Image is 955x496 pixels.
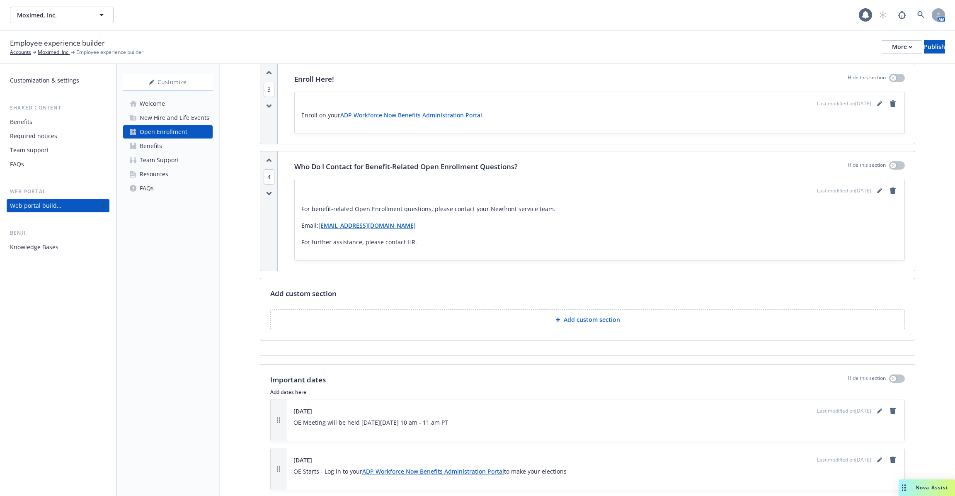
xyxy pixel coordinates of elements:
[293,418,898,428] p: OE Meeting will be held [DATE][DATE] 10 am - 11 am PT
[123,168,213,181] a: Resources
[294,74,334,85] p: Enroll Here!
[888,455,898,465] a: remove
[817,407,871,415] span: Last modified on [DATE]
[817,100,871,107] span: Last modified on [DATE]
[140,139,162,153] div: Benefits
[7,74,109,87] a: Customization & settings
[888,99,898,109] a: remove
[270,309,905,330] button: Add custom section
[7,115,109,129] a: Benefits
[140,153,179,167] div: Team Support
[894,7,910,23] a: Report a Bug
[899,479,955,496] button: Nova Assist
[817,187,871,195] span: Last modified on [DATE]
[301,204,898,214] p: For benefit-related Open Enrollment questions, please contact your Newfront service team.
[318,221,416,229] a: [EMAIL_ADDRESS][DOMAIN_NAME]
[293,467,898,477] p: OE Starts - Log in to your to make your elections
[848,74,886,85] p: Hide this section
[270,288,337,299] p: Add custom section
[123,111,213,124] a: New Hire and Life Events
[123,139,213,153] a: Benefits
[264,82,274,97] span: 3
[10,241,58,254] div: Knowledge Bases
[875,7,891,23] a: Start snowing
[10,49,31,56] a: Accounts
[270,374,326,385] p: Important dates
[10,74,79,87] div: Customization & settings
[848,161,886,172] p: Hide this section
[264,169,274,185] span: 4
[301,110,898,120] p: Enroll on your
[888,186,898,196] a: remove
[899,479,909,496] div: Drag to move
[293,407,312,416] span: [DATE]
[875,406,885,416] a: editPencil
[10,115,32,129] div: Benefits
[123,153,213,167] a: Team Support
[7,158,109,171] a: FAQs
[7,229,109,237] div: Benji
[7,143,109,157] a: Team support
[17,11,89,19] span: Moximed, Inc.
[270,389,905,396] p: Add dates here
[264,173,274,181] button: 4
[301,221,898,231] p: Email:
[913,7,929,23] a: Search
[848,374,886,385] p: Hide this section
[7,199,109,212] a: Web portal builder
[123,97,213,110] a: Welcome
[924,41,945,53] div: Publish
[817,456,871,464] span: Last modified on [DATE]
[10,38,105,49] span: Employee experience builder
[7,129,109,143] a: Required notices
[10,199,61,212] div: Web portal builder
[301,237,898,247] p: For further assistance, please contact HR.
[140,168,168,181] div: Resources
[10,7,114,23] button: Moximed, Inc.
[892,41,912,53] div: More
[875,186,885,196] a: editPencil
[76,49,143,56] span: Employee experience builder
[10,129,57,143] div: Required notices
[10,158,24,171] div: FAQs
[7,187,109,196] div: Web portal
[38,49,70,56] a: Moximed, Inc.
[264,85,274,94] button: 3
[340,111,482,119] a: ADP Workforce Now Benefits Administration Portal
[10,143,49,157] div: Team support
[362,467,504,475] a: ADP Workforce Now Benefits Administration Portal
[294,161,518,172] p: Who Do I Contact for Benefit-Related Open Enrollment Questions?
[293,456,312,464] span: [DATE]
[888,406,898,416] a: remove
[875,455,885,465] a: editPencil
[564,316,620,324] p: Add custom section
[916,484,948,491] span: Nova Assist
[123,182,213,195] a: FAQs
[924,40,945,53] button: Publish
[875,99,885,109] a: editPencil
[882,40,922,53] button: More
[123,125,213,139] a: Open Enrollment
[123,74,213,90] button: Customize
[7,104,109,112] div: Shared content
[140,111,209,124] div: New Hire and Life Events
[7,241,109,254] a: Knowledge Bases
[140,125,187,139] div: Open Enrollment
[140,182,154,195] div: FAQs
[140,97,165,110] div: Welcome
